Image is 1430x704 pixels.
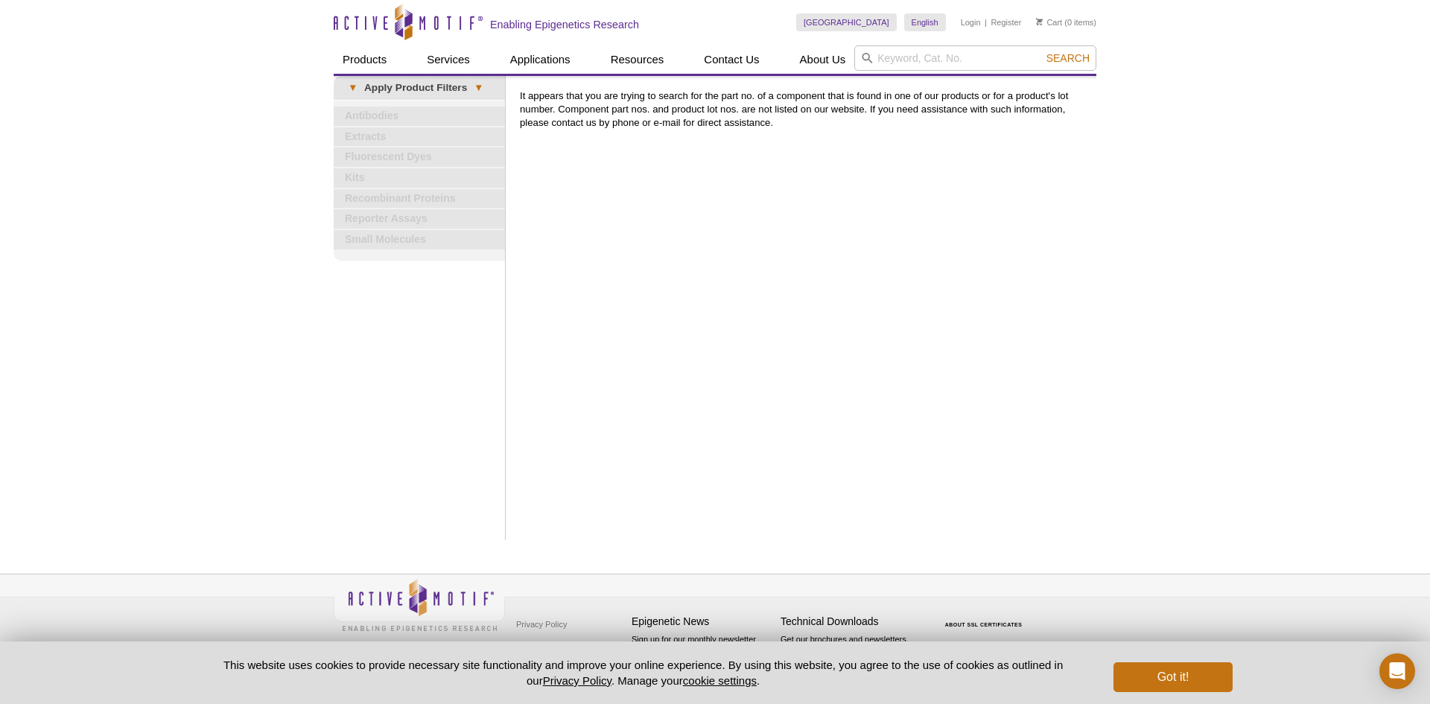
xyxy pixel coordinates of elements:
[929,600,1041,633] table: Click to Verify - This site chose Symantec SSL for secure e-commerce and confidential communicati...
[197,657,1089,688] p: This website uses cookies to provide necessary site functionality and improve your online experie...
[1379,653,1415,689] div: Open Intercom Messenger
[945,622,1023,627] a: ABOUT SSL CERTIFICATES
[796,13,897,31] a: [GEOGRAPHIC_DATA]
[1036,17,1062,28] a: Cart
[791,45,855,74] a: About Us
[904,13,946,31] a: English
[512,635,591,658] a: Terms & Conditions
[781,615,922,628] h4: Technical Downloads
[512,613,571,635] a: Privacy Policy
[602,45,673,74] a: Resources
[334,107,505,126] a: Antibodies
[1036,18,1043,25] img: Your Cart
[334,127,505,147] a: Extracts
[501,45,579,74] a: Applications
[341,81,364,95] span: ▾
[632,615,773,628] h4: Epigenetic News
[334,230,505,250] a: Small Molecules
[1036,13,1096,31] li: (0 items)
[334,76,505,100] a: ▾Apply Product Filters▾
[961,17,981,28] a: Login
[334,189,505,209] a: Recombinant Proteins
[490,18,639,31] h2: Enabling Epigenetics Research
[991,17,1021,28] a: Register
[683,674,757,687] button: cookie settings
[1046,52,1090,64] span: Search
[520,89,1089,130] p: It appears that you are trying to search for the part no. of a component that is found in one of ...
[985,13,987,31] li: |
[1042,51,1094,65] button: Search
[854,45,1096,71] input: Keyword, Cat. No.
[781,633,922,671] p: Get our brochures and newsletters, or request them by mail.
[334,574,505,635] img: Active Motif,
[543,674,611,687] a: Privacy Policy
[418,45,479,74] a: Services
[334,148,505,167] a: Fluorescent Dyes
[467,81,490,95] span: ▾
[632,633,773,684] p: Sign up for our monthly newsletter highlighting recent publications in the field of epigenetics.
[334,168,505,188] a: Kits
[695,45,768,74] a: Contact Us
[334,45,395,74] a: Products
[1113,662,1233,692] button: Got it!
[334,209,505,229] a: Reporter Assays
